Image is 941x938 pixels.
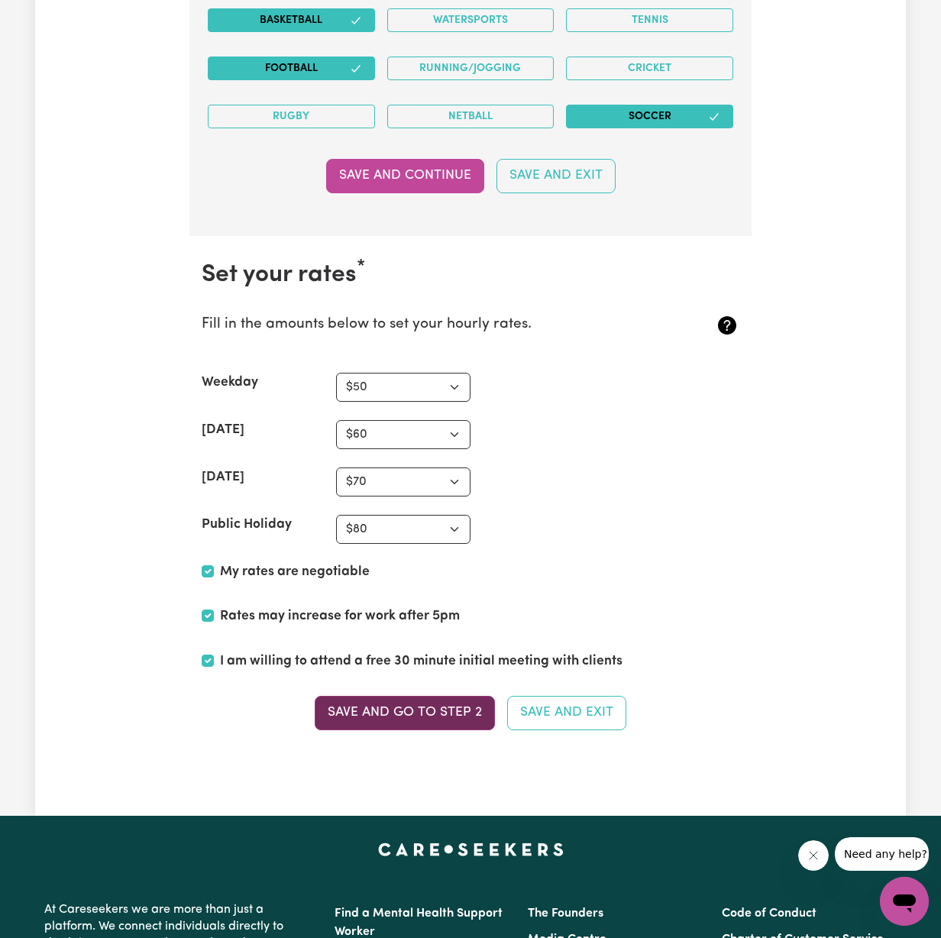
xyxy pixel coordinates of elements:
[202,467,244,487] label: [DATE]
[507,696,626,729] button: Save and Exit
[202,420,244,440] label: [DATE]
[208,57,375,80] button: Football
[202,314,650,336] p: Fill in the amounts below to set your hourly rates.
[202,373,258,393] label: Weekday
[528,907,603,920] a: The Founders
[798,840,829,871] iframe: Close message
[835,837,929,871] iframe: Message from company
[220,652,622,671] label: I am willing to attend a free 30 minute initial meeting with clients
[220,606,460,626] label: Rates may increase for work after 5pm
[566,57,733,80] button: Cricket
[496,159,616,192] button: Save and Exit
[202,515,292,535] label: Public Holiday
[326,159,484,192] button: Save and Continue
[387,8,555,32] button: Watersports
[220,562,370,582] label: My rates are negotiable
[566,105,733,128] button: Soccer
[315,696,495,729] button: Save and go to Step 2
[202,260,739,289] h2: Set your rates
[208,8,375,32] button: Basketball
[387,105,555,128] button: Netball
[387,57,555,80] button: Running/Jogging
[880,877,929,926] iframe: Button to launch messaging window
[566,8,733,32] button: Tennis
[335,907,503,938] a: Find a Mental Health Support Worker
[722,907,817,920] a: Code of Conduct
[208,105,375,128] button: Rugby
[378,843,564,856] a: Careseekers home page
